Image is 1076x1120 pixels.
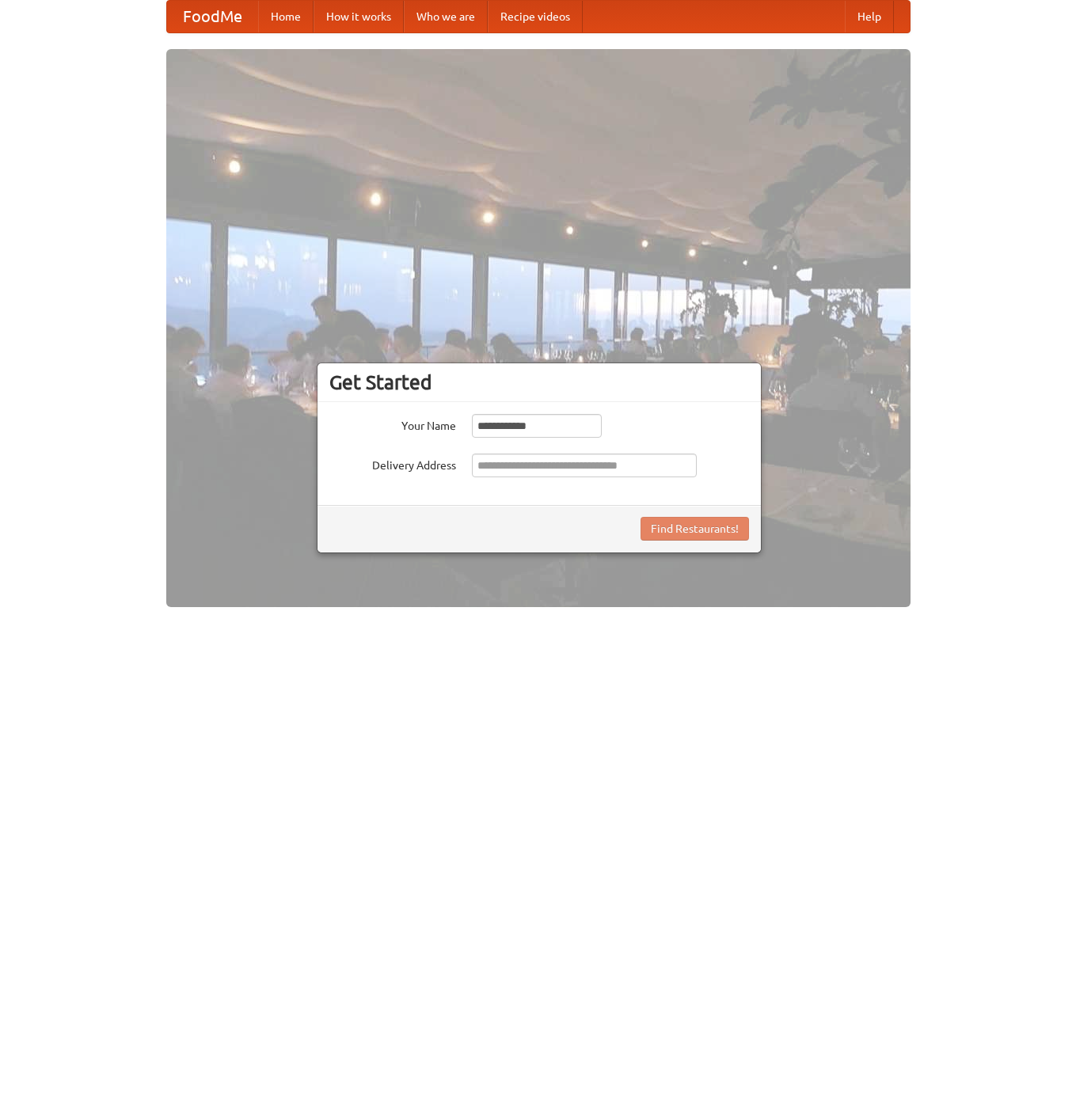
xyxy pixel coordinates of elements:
[329,370,749,394] h3: Get Started
[258,1,314,32] a: Home
[641,517,749,541] button: Find Restaurants!
[488,1,583,32] a: Recipe videos
[845,1,894,32] a: Help
[404,1,488,32] a: Who we are
[314,1,404,32] a: How it works
[329,414,456,434] label: Your Name
[167,1,258,32] a: FoodMe
[329,454,456,473] label: Delivery Address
